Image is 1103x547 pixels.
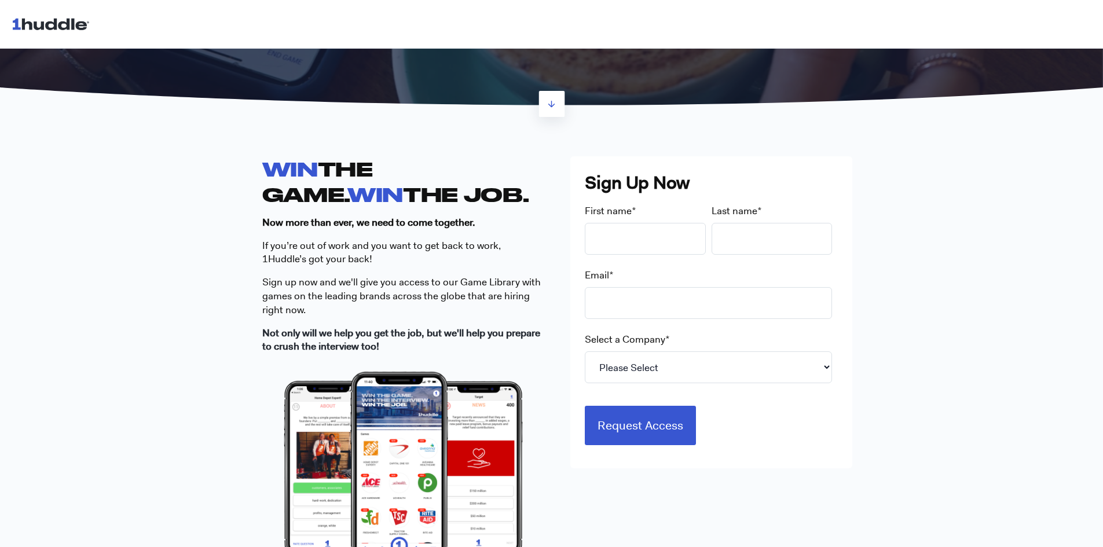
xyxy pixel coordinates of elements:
img: 1huddle [12,13,94,35]
h3: Sign Up Now [585,171,838,195]
span: Email [585,269,609,281]
span: If you’re out of work and you want to get back to work, 1Huddle’s got your back! [262,239,501,266]
span: WIN [262,157,318,180]
strong: Now more than ever, we need to come together. [262,216,475,229]
span: Select a Company [585,333,665,346]
span: ign up now and we'll give you access to our Game Library with games on the leading brands across ... [262,276,541,316]
strong: Not only will we help you get the job, but we'll help you prepare to crush the interview too! [262,326,540,353]
span: Last name [712,204,757,217]
strong: THE GAME. THE JOB. [262,157,529,205]
span: WIN [347,183,403,205]
span: First name [585,204,632,217]
p: S [262,276,544,317]
input: Request Access [585,406,696,445]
